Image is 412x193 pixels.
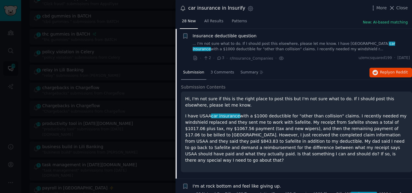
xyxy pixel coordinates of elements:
[200,55,201,61] span: ·
[193,183,281,189] a: I'm at rock bottom and feel like giving up.
[389,5,408,11] button: Close
[188,5,245,12] div: car insurance in Insurify
[232,19,247,24] span: Patterns
[380,70,408,75] span: Reply
[230,56,273,61] span: r/Insurance_Companies
[227,55,228,61] span: ·
[394,55,395,61] span: ·
[398,55,410,61] span: [DATE]
[185,113,408,163] p: I have USAA with a $1000 deductible for "other than collision" claims. I recently needed my winds...
[390,70,408,74] span: on Reddit
[185,96,408,108] p: Hi, I'm not sure if this is the right place to post this but I'm not sure what to do. If I should...
[193,33,257,39] a: Insurance deductible question
[202,17,225,29] a: All Results
[213,55,214,61] span: ·
[204,19,223,24] span: All Results
[203,55,211,61] span: 2
[211,114,240,118] span: car insurance
[211,70,234,75] span: 3 Comments
[193,42,395,51] span: car insurance
[363,20,408,25] button: New: AI-based matching
[369,68,412,77] button: Replyon Reddit
[230,17,249,29] a: Patterns
[183,70,204,75] span: Submission
[376,5,387,11] span: More
[180,17,198,29] a: 28 New
[275,55,277,61] span: ·
[182,19,196,24] span: 28 New
[181,84,226,90] span: Submission Contents
[359,55,392,61] span: u/emcsquared199
[370,5,387,11] button: More
[217,55,224,61] span: 3
[396,5,408,11] span: Close
[193,41,410,52] a: ... I'm not sure what to do. If I should post this elsewhere, please let me know. I have [GEOGRAP...
[240,70,258,75] span: Summary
